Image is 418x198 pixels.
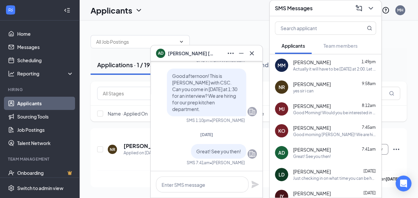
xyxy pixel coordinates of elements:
div: Switch to admin view [17,185,63,191]
svg: ChevronDown [367,4,375,12]
input: Search applicant [275,22,354,34]
a: Sourcing Tools [17,110,74,123]
span: Good afternoon! This is [PERSON_NAME] with CSC. Can you come in [DATE] at 1:30 for an interview? ... [172,73,237,112]
a: Home [17,27,74,40]
span: [DATE] [363,190,376,195]
div: Just checking in on what time you can be here every shift? [293,175,376,181]
a: Job Postings [17,123,74,136]
span: [PERSON_NAME] [293,146,331,153]
svg: Settings [8,185,15,191]
span: 9:58am [362,81,376,86]
div: yes sir i can [293,88,314,94]
div: Hiring [8,87,72,92]
span: 7:45am [362,125,376,130]
span: [DATE] [363,169,376,173]
button: ChevronDown [365,3,376,14]
span: [PERSON_NAME] [293,190,331,197]
span: 1:49pm [361,59,376,64]
span: Name · Applied On [108,110,148,117]
div: MM [278,62,285,69]
svg: Ellipses [392,145,400,153]
svg: QuestionInfo [382,6,390,14]
svg: ChevronDown [179,39,184,44]
svg: Analysis [8,70,15,77]
b: [DATE] [386,176,399,181]
div: Reporting [17,70,74,77]
a: Applicants [17,97,74,110]
span: [PERSON_NAME] [293,81,331,87]
svg: Plane [251,180,259,188]
span: Team members [323,43,358,49]
span: [PERSON_NAME] [PERSON_NAME] [168,50,214,57]
span: Applicants [282,43,305,49]
button: Minimize [236,48,247,59]
svg: Collapse [64,7,70,14]
div: Applied on [DATE] [124,150,160,156]
input: All Job Postings [96,38,176,45]
div: SMS 7:41am [187,160,210,166]
span: [DATE] [200,132,213,137]
svg: WorkstreamLogo [7,7,14,13]
svg: Company [248,108,256,116]
svg: MagnifyingGlass [367,25,372,31]
div: MJ [279,106,285,112]
h1: Applicants [91,5,132,16]
div: SMS 1:10pm [186,118,210,123]
span: [PERSON_NAME] [293,103,331,109]
svg: ChevronDown [135,6,143,14]
span: [PERSON_NAME] [293,59,331,66]
div: LD [279,171,285,178]
a: Talent Network [17,136,74,150]
div: Open Intercom Messenger [396,175,411,191]
svg: Company [248,150,256,158]
div: Great! See you then! [293,154,331,159]
div: MH [397,7,403,13]
div: KO [278,127,285,134]
span: • [PERSON_NAME] [210,118,245,123]
input: All Stages [103,90,163,97]
button: Ellipses [225,48,236,59]
span: • [PERSON_NAME] [210,160,245,166]
div: Team Management [8,156,72,162]
div: AD [278,149,285,156]
svg: Minimize [237,49,245,57]
div: Actually it will have to be [DATE] at 2:00. Let me know if that is doable. [293,66,376,72]
svg: Ellipses [227,49,235,57]
svg: Cross [248,49,256,57]
div: Good Morning! Would you be interested in working in our kitchen? We are hiring for line and prep.... [293,110,376,116]
a: OnboardingCrown [17,166,74,179]
div: NR [110,147,115,152]
h3: SMS Messages [275,5,313,12]
h5: [PERSON_NAME] [124,142,160,150]
span: 7:41am [362,147,376,152]
span: 8:12am [362,103,376,108]
button: Cross [247,48,257,59]
svg: MagnifyingGlass [389,91,394,96]
svg: ComposeMessage [355,4,363,12]
span: [PERSON_NAME] [293,124,331,131]
div: Good morning [PERSON_NAME]! We are hiring for our downtown location. It's at the [GEOGRAPHIC_DATA... [293,132,376,137]
span: [PERSON_NAME] [293,168,331,175]
span: Great! See you then! [196,148,241,154]
div: Applications · 1 / 193 [97,61,154,69]
button: ComposeMessage [354,3,364,14]
a: Messages [17,40,74,54]
div: NR [279,84,285,90]
a: Scheduling [17,54,74,67]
